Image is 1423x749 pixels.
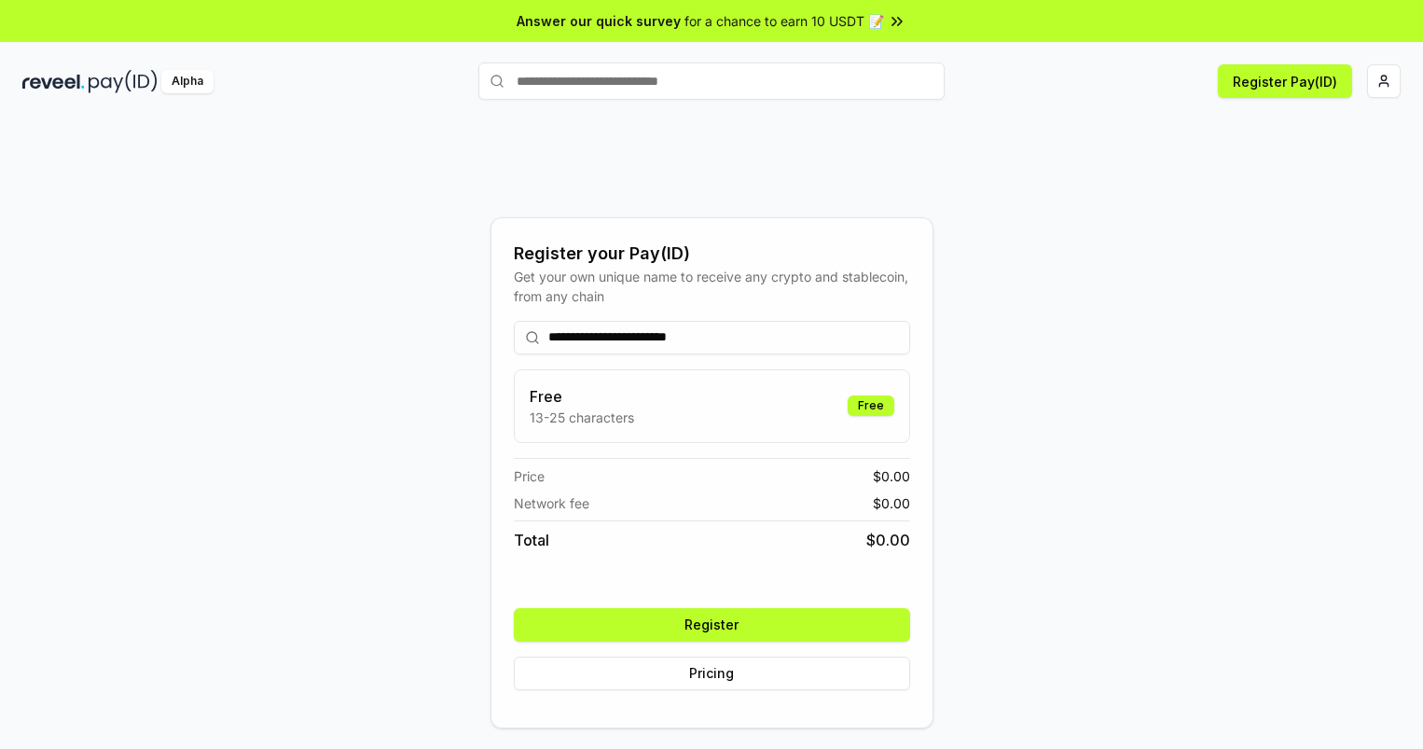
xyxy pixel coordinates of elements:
[848,395,894,416] div: Free
[873,493,910,513] span: $ 0.00
[530,385,634,408] h3: Free
[514,608,910,642] button: Register
[514,657,910,690] button: Pricing
[514,466,545,486] span: Price
[161,70,214,93] div: Alpha
[866,529,910,551] span: $ 0.00
[514,267,910,306] div: Get your own unique name to receive any crypto and stablecoin, from any chain
[530,408,634,427] p: 13-25 characters
[22,70,85,93] img: reveel_dark
[514,493,589,513] span: Network fee
[89,70,158,93] img: pay_id
[684,11,884,31] span: for a chance to earn 10 USDT 📝
[514,241,910,267] div: Register your Pay(ID)
[514,529,549,551] span: Total
[873,466,910,486] span: $ 0.00
[1218,64,1352,98] button: Register Pay(ID)
[517,11,681,31] span: Answer our quick survey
